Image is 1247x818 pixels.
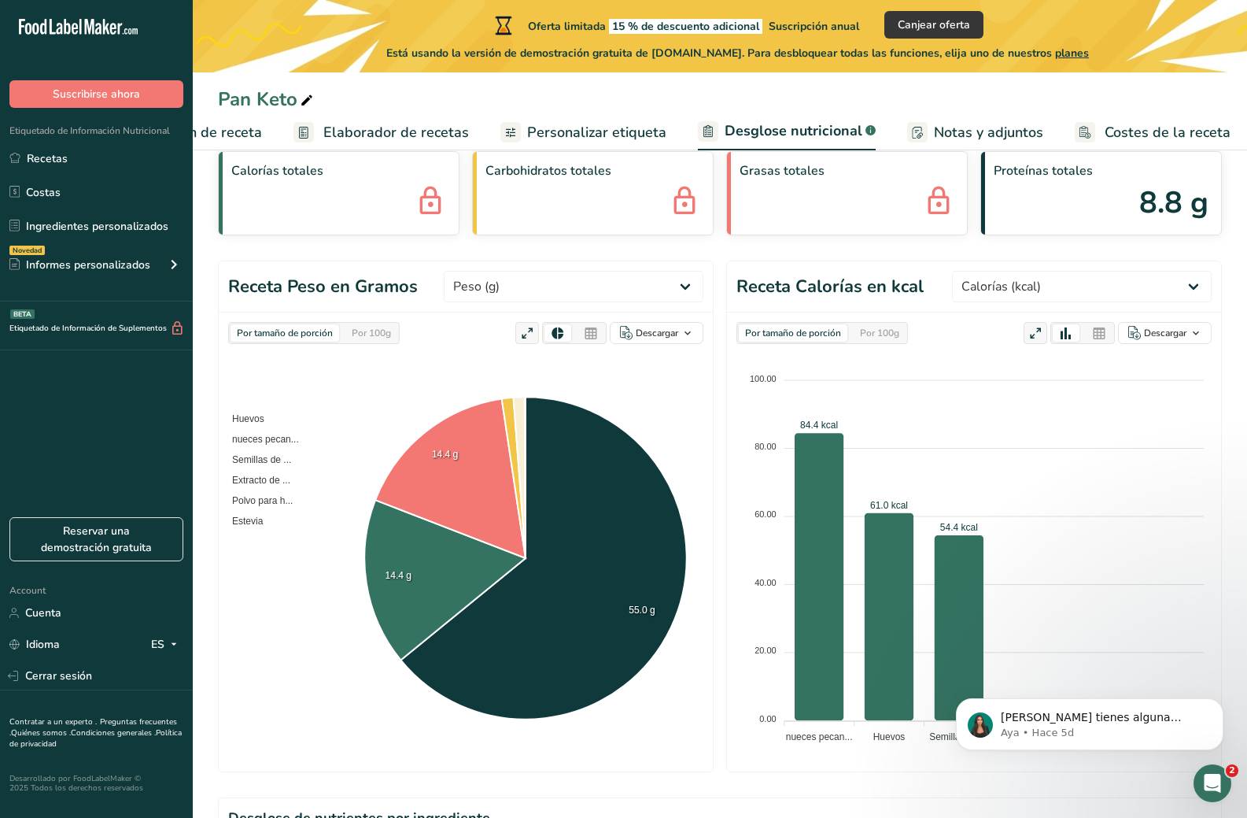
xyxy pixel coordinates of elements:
[53,86,140,102] span: Suscribirse ahora
[386,45,1089,61] span: Está usando la versión de demostración gratuita de [DOMAIN_NAME]. Para desbloquear todas las func...
[873,731,906,742] tspan: Huevos
[220,454,291,465] span: Semillas de ...
[1055,46,1089,61] span: planes
[898,17,970,33] span: Canjear oferta
[9,517,183,561] a: Reservar una demostración gratuita
[9,246,45,255] div: Novedad
[1226,764,1238,777] span: 2
[9,631,60,658] a: Idioma
[9,774,183,793] div: Desarrollado por FoodLabelMaker © 2025 Todos los derechos reservados
[934,122,1043,143] span: Notas y adjuntos
[932,665,1247,775] iframe: Intercom notifications mensaje
[754,442,777,451] tspan: 80.00
[769,19,859,34] span: Suscripción anual
[9,716,97,727] a: Contratar a un experto .
[754,509,777,519] tspan: 60.00
[151,635,183,654] div: ES
[698,113,876,151] a: Desglose nutricional
[231,324,339,342] div: Por tamaño de porción
[485,161,700,180] span: Carbohidratos totales
[1139,180,1208,225] span: 8.8 g
[754,646,777,655] tspan: 20.00
[759,714,776,724] tspan: 0.00
[907,115,1043,150] a: Notas y adjuntos
[220,516,263,527] span: Estevia
[884,11,983,39] button: Canjear oferta
[231,161,446,180] span: Calorías totales
[293,115,469,150] a: Elaborador de recetas
[9,257,150,273] div: Informes personalizados
[492,16,859,35] div: Oferta limitada
[220,413,264,424] span: Huevos
[636,326,678,340] div: Descargar
[929,731,988,742] tspan: Semillas de ...
[725,120,862,142] span: Desglose nutricional
[10,309,35,319] div: BETA
[1075,115,1230,150] a: Costes de la receta
[220,434,299,445] span: nueces pecan...
[11,727,71,738] a: Quiénes somos .
[994,161,1208,180] span: Proteínas totales
[527,122,666,143] span: Personalizar etiqueta
[740,161,954,180] span: Grasas totales
[9,80,183,108] button: Suscribirse ahora
[9,727,182,750] a: Política de privacidad
[220,495,293,506] span: Polvo para h...
[71,727,156,738] a: Condiciones generales .
[736,274,924,300] h1: Receta Calorías en kcal
[1105,122,1230,143] span: Costes de la receta
[345,324,397,342] div: Por 100g
[500,115,666,150] a: Personalizar etiqueta
[854,324,906,342] div: Por 100g
[323,122,469,143] span: Elaborador de recetas
[1194,764,1231,802] iframe: Intercom live chat
[220,475,290,486] span: Extracto de ...
[9,716,177,738] a: Preguntas frecuentes .
[754,578,777,587] tspan: 40.00
[739,324,847,342] div: Por tamaño de porción
[1118,322,1212,344] button: Descargar
[1144,326,1186,340] div: Descargar
[786,731,853,742] tspan: nueces pecan...
[750,374,777,383] tspan: 100.00
[609,19,762,34] span: 15 % de descuento adicional
[610,322,703,344] button: Descargar
[218,85,316,113] div: Pan Keto
[228,274,418,300] h1: Receta Peso en Gramos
